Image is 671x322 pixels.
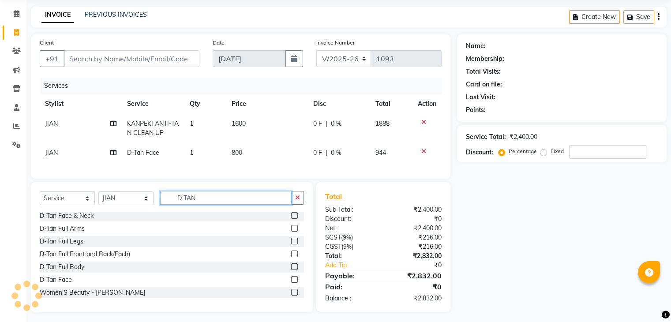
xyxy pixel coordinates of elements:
[122,94,184,114] th: Service
[319,205,383,214] div: Sub Total:
[623,10,654,24] button: Save
[313,119,322,128] span: 0 F
[343,243,352,250] span: 9%
[160,191,292,205] input: Search or Scan
[41,78,448,94] div: Services
[40,50,64,67] button: +91
[375,149,386,157] span: 944
[383,281,448,292] div: ₹0
[190,120,193,127] span: 1
[319,261,394,270] a: Add Tip
[190,149,193,157] span: 1
[412,94,442,114] th: Action
[319,242,383,251] div: ( )
[510,132,537,142] div: ₹2,400.00
[466,41,486,51] div: Name:
[40,211,94,221] div: D-Tan Face & Neck
[184,94,226,114] th: Qty
[40,39,54,47] label: Client
[64,50,199,67] input: Search by Name/Mobile/Email/Code
[319,224,383,233] div: Net:
[40,250,130,259] div: D-Tan Full Front and Back(Each)
[466,67,501,76] div: Total Visits:
[325,192,345,201] span: Total
[551,147,564,155] label: Fixed
[319,233,383,242] div: ( )
[383,233,448,242] div: ₹216.00
[319,214,383,224] div: Discount:
[325,243,341,251] span: CGST
[375,120,390,127] span: 1888
[383,294,448,303] div: ₹2,832.00
[45,120,58,127] span: JIAN
[313,148,322,157] span: 0 F
[383,214,448,224] div: ₹0
[569,10,620,24] button: Create New
[85,11,147,19] a: PREVIOUS INVOICES
[466,80,502,89] div: Card on file:
[45,149,58,157] span: JIAN
[41,7,74,23] a: INVOICE
[40,224,85,233] div: D-Tan Full Arms
[383,205,448,214] div: ₹2,400.00
[213,39,225,47] label: Date
[319,281,383,292] div: Paid:
[383,224,448,233] div: ₹2,400.00
[232,149,242,157] span: 800
[326,119,327,128] span: |
[40,288,145,297] div: Women'S Beauty - [PERSON_NAME]
[40,262,84,272] div: D-Tan Full Body
[343,234,351,241] span: 9%
[232,120,246,127] span: 1600
[127,120,179,137] span: KANPEKI ANTI-TAN CLEAN UP
[331,148,341,157] span: 0 %
[40,94,122,114] th: Stylist
[331,119,341,128] span: 0 %
[127,149,159,157] span: D-Tan Face
[509,147,537,155] label: Percentage
[394,261,448,270] div: ₹0
[466,132,506,142] div: Service Total:
[308,94,370,114] th: Disc
[466,105,486,115] div: Points:
[316,39,355,47] label: Invoice Number
[325,233,341,241] span: SGST
[226,94,308,114] th: Price
[319,251,383,261] div: Total:
[466,148,493,157] div: Discount:
[383,242,448,251] div: ₹216.00
[319,294,383,303] div: Balance :
[466,93,495,102] div: Last Visit:
[319,270,383,281] div: Payable:
[466,54,504,64] div: Membership:
[40,237,83,246] div: D-Tan Full Legs
[383,251,448,261] div: ₹2,832.00
[370,94,412,114] th: Total
[383,270,448,281] div: ₹2,832.00
[40,275,72,285] div: D-Tan Face
[326,148,327,157] span: |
